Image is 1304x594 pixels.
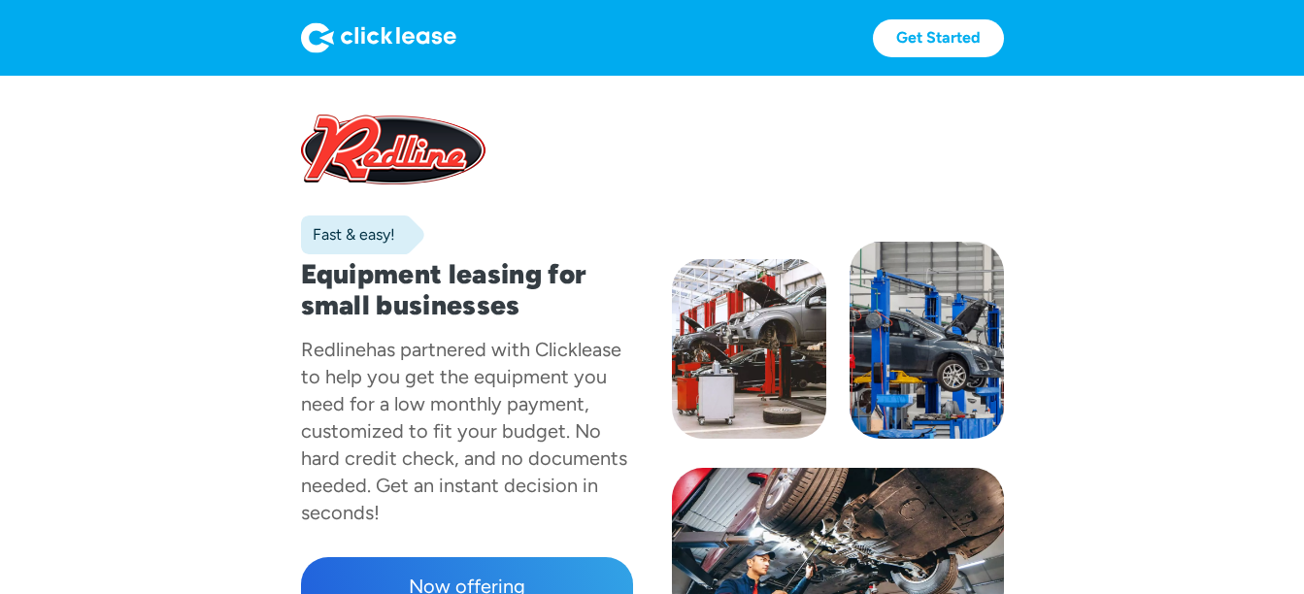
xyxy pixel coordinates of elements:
[301,225,395,245] div: Fast & easy!
[301,338,627,524] div: has partnered with Clicklease to help you get the equipment you need for a low monthly payment, c...
[301,22,456,53] img: Logo
[301,258,633,320] h1: Equipment leasing for small businesses
[301,338,366,361] div: Redline
[873,19,1004,57] a: Get Started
